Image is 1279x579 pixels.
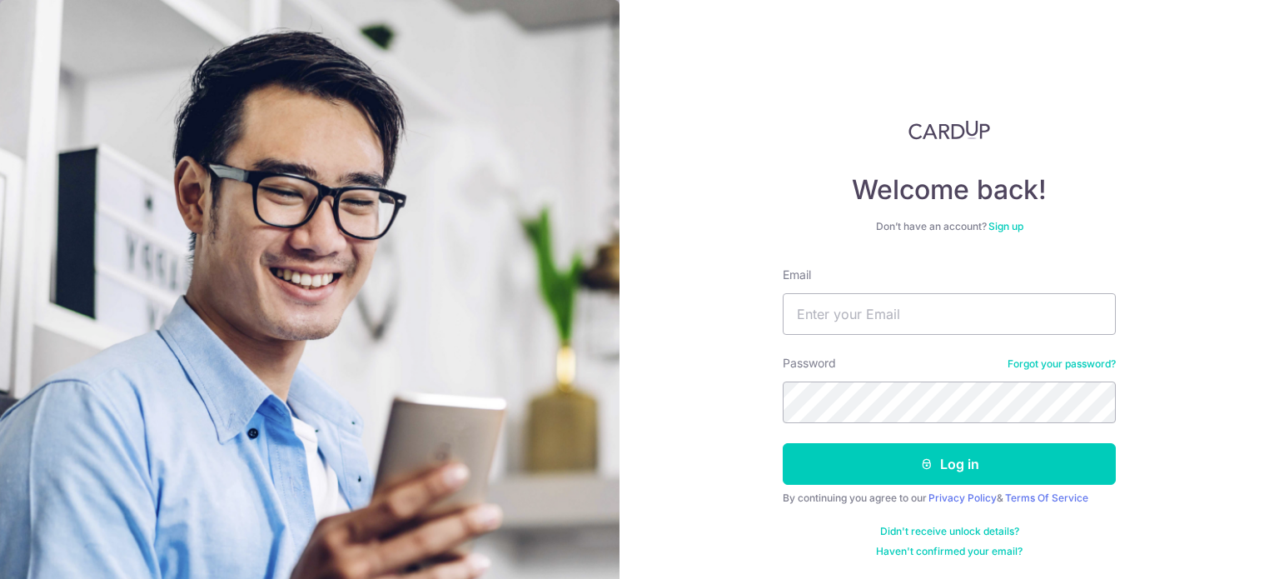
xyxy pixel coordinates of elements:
h4: Welcome back! [783,173,1116,207]
a: Sign up [988,220,1023,232]
a: Didn't receive unlock details? [880,525,1019,538]
button: Log in [783,443,1116,485]
div: Don’t have an account? [783,220,1116,233]
a: Privacy Policy [928,492,997,504]
input: Enter your Email [783,293,1116,335]
img: CardUp Logo [908,120,990,140]
a: Haven't confirmed your email? [876,545,1023,558]
label: Email [783,267,811,283]
div: By continuing you agree to our & [783,492,1116,505]
label: Password [783,355,836,372]
a: Forgot your password? [1008,357,1116,371]
a: Terms Of Service [1005,492,1088,504]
